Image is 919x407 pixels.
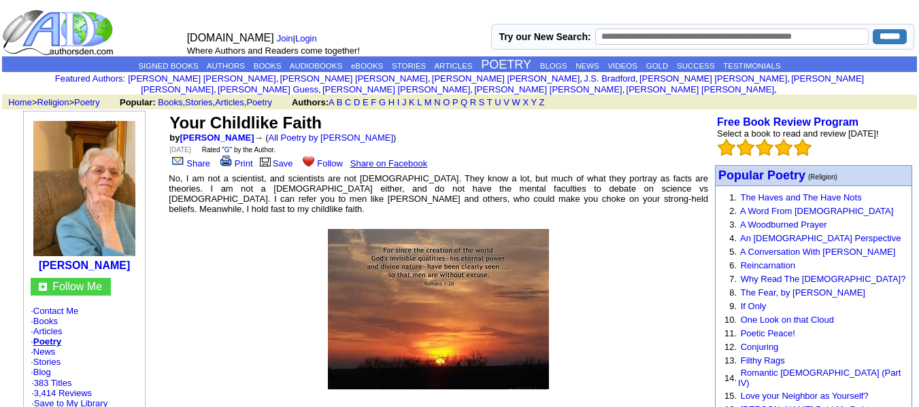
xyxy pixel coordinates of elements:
img: bigemptystars.png [737,139,754,156]
a: C [345,97,351,107]
font: 15. [724,391,737,401]
a: Poetry [33,336,61,347]
font: i [278,75,280,83]
a: F [371,97,376,107]
a: A [329,97,334,107]
a: Save [258,158,293,169]
font: 10. [724,315,737,325]
a: NEWS [575,62,599,70]
a: The Haves and The Have Nots [740,192,861,202]
a: G [224,146,230,154]
font: i [790,75,791,83]
a: B [337,97,343,107]
font: i [321,86,322,94]
a: Books [158,97,182,107]
a: An [DEMOGRAPHIC_DATA] Perspective [740,233,901,243]
font: 5. [729,247,737,257]
font: 6. [729,260,737,270]
a: Free Book Review Program [717,116,858,128]
font: , , , , , , , , , , [128,73,864,94]
img: 41032.jpg [33,121,135,256]
a: J.S. Bradford [584,73,635,84]
a: Blog [33,367,51,377]
a: Conjuring [741,342,779,352]
font: 2. [729,206,737,216]
font: i [473,86,474,94]
font: 11. [724,328,737,338]
a: A Woodburned Prayer [740,219,827,230]
font: → ( ) [254,132,397,143]
a: [PERSON_NAME] [PERSON_NAME] [280,73,428,84]
a: Poetry [74,97,100,107]
font: > > [3,97,117,107]
a: W [512,97,520,107]
font: 9. [729,301,737,311]
a: S [479,97,485,107]
a: Z [539,97,545,107]
a: SIGNED BOOKS [138,62,198,70]
font: 13. [724,355,737,366]
a: [PERSON_NAME] [PERSON_NAME] [432,73,580,84]
font: Rated " " by the Author. [202,146,275,154]
a: 3,414 Reviews [34,388,92,398]
a: A Word From [DEMOGRAPHIC_DATA] [740,206,893,216]
a: Follow Me [52,281,102,292]
a: [PERSON_NAME] [PERSON_NAME] [141,73,864,94]
a: E [363,97,369,107]
a: Share on Facebook [350,158,427,169]
font: No, I am not a scientist, and scientists are not [DEMOGRAPHIC_DATA]. They know a lot, but much of... [169,173,708,214]
a: Y [531,97,536,107]
font: | [277,33,322,43]
a: Stories [185,97,212,107]
a: eBOOKS [351,62,383,70]
font: , , , [120,97,557,107]
a: T [487,97,492,107]
a: News [33,347,56,357]
a: All Poetry by [PERSON_NAME] [269,132,394,143]
a: One Look on that Cloud [741,315,834,325]
a: U [495,97,501,107]
a: K [409,97,415,107]
a: POETRY [481,58,531,71]
a: VIDEOS [607,62,637,70]
font: 3. [729,219,737,230]
a: SUCCESS [677,62,715,70]
a: GOLD [646,62,669,70]
font: i [638,75,639,83]
a: Romantic [DEMOGRAPHIC_DATA] (Part IV) [738,368,901,388]
img: 349487.jpg [328,229,549,389]
a: 383 Titles [34,378,72,388]
a: If Only [741,301,767,311]
a: BOOKS [254,62,282,70]
b: Authors: [292,97,329,107]
font: Popular Poetry [718,169,805,182]
img: share_page.gif [172,156,184,166]
a: I [397,97,400,107]
a: D [354,97,360,107]
font: Where Authors and Readers come together! [187,46,360,56]
font: 7. [729,274,737,284]
a: Featured Authors [55,73,123,84]
font: 8. [729,287,737,298]
font: Your Childlike Faith [169,113,322,132]
a: O [443,97,450,107]
font: 14. [724,373,737,383]
a: Home [8,97,32,107]
label: Try our New Search: [499,31,590,42]
img: logo_ad.gif [2,9,116,56]
a: Reincarnation [741,260,795,270]
a: A Conversation With [PERSON_NAME] [740,247,895,257]
a: J [402,97,407,107]
a: [PERSON_NAME] [PERSON_NAME] [474,84,622,94]
a: Q [461,97,467,107]
font: [DOMAIN_NAME] [187,32,274,43]
a: BLOGS [540,62,567,70]
a: TESTIMONIALS [723,62,780,70]
a: L [417,97,422,107]
img: print.gif [220,156,232,166]
a: Religion [37,97,69,107]
font: : [55,73,125,84]
a: Poetic Peace! [741,328,795,338]
a: Popular Poetry [718,170,805,181]
font: i [216,86,218,94]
